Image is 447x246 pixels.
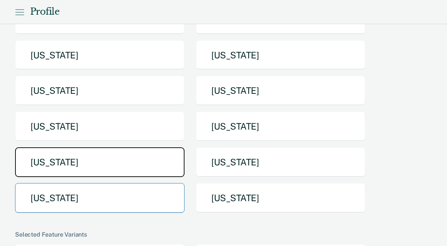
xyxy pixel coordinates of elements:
[15,76,185,105] button: [US_STATE]
[15,183,185,213] button: [US_STATE]
[30,6,59,17] div: Profile
[15,147,185,177] button: [US_STATE]
[15,40,185,70] button: [US_STATE]
[196,112,365,141] button: [US_STATE]
[15,112,185,141] button: [US_STATE]
[196,147,365,177] button: [US_STATE]
[15,231,432,238] div: Selected Feature Variants
[196,40,365,70] button: [US_STATE]
[196,183,365,213] button: [US_STATE]
[196,76,365,105] button: [US_STATE]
